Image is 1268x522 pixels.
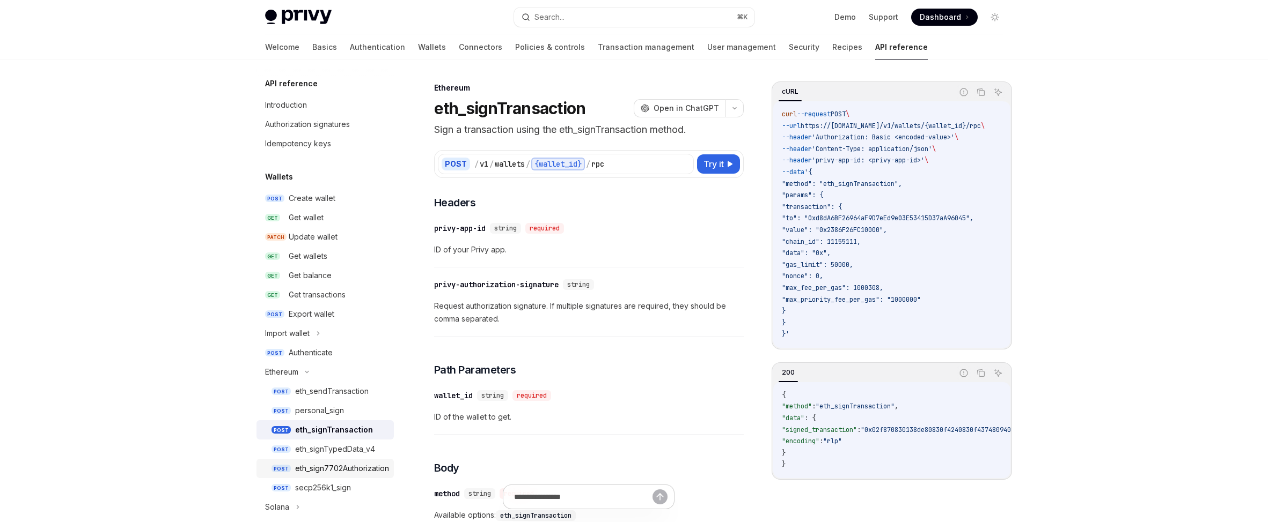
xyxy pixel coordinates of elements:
[289,211,324,224] div: Get wallet
[782,307,786,315] span: }
[832,34,862,60] a: Recipes
[256,134,394,153] a: Idempotency keys
[801,122,981,130] span: https://[DOMAIN_NAME]/v1/wallets/{wallet_id}/rpc
[819,437,823,445] span: :
[653,489,668,504] button: Send message
[782,226,887,234] span: "value": "0x2386F26FC10000",
[434,83,744,93] div: Ethereum
[256,227,394,247] a: PATCHUpdate wallet
[782,460,786,468] span: }
[932,145,936,153] span: \
[974,85,988,99] button: Copy the contents from the code block
[957,366,971,380] button: Report incorrect code
[831,110,846,118] span: POST
[265,118,350,131] div: Authorization signatures
[782,330,789,338] span: }'
[895,402,898,411] span: ,
[986,9,1003,26] button: Toggle dark mode
[489,159,494,169] div: /
[265,233,287,241] span: PATCH
[272,445,291,453] span: POST
[779,85,802,98] div: cURL
[265,77,318,90] h5: API reference
[256,343,394,362] a: POSTAuthenticate
[434,411,744,423] span: ID of the wallet to get.
[534,11,565,24] div: Search...
[782,110,797,118] span: curl
[434,223,486,234] div: privy-app-id
[782,449,786,457] span: }
[782,272,823,280] span: "nonce": 0,
[265,366,298,378] div: Ethereum
[782,437,819,445] span: "encoding"
[265,170,293,183] h5: Wallets
[782,260,853,269] span: "gas_limit": 50000,
[598,34,694,60] a: Transaction management
[495,159,525,169] div: wallets
[256,266,394,285] a: GETGet balance
[289,346,333,359] div: Authenticate
[434,362,516,377] span: Path Parameters
[295,462,389,475] div: eth_sign7702Authorization
[289,308,334,320] div: Export wallet
[256,304,394,324] a: POSTExport wallet
[654,103,719,114] span: Open in ChatGPT
[514,8,754,27] button: Search...⌘K
[834,12,856,23] a: Demo
[256,189,394,208] a: POSTCreate wallet
[634,99,725,117] button: Open in ChatGPT
[256,420,394,439] a: POSTeth_signTransaction
[442,158,470,170] div: POST
[823,437,842,445] span: "rlp"
[782,203,842,211] span: "transaction": {
[474,159,479,169] div: /
[265,195,284,203] span: POST
[265,252,280,260] span: GET
[256,208,394,227] a: GETGet wallet
[955,133,958,141] span: \
[779,366,798,379] div: 200
[434,279,559,290] div: privy-authorization-signature
[265,99,307,111] div: Introduction
[869,12,898,23] a: Support
[434,300,744,325] span: Request authorization signature. If multiple signatures are required, they should be comma separa...
[312,34,337,60] a: Basics
[782,145,812,153] span: --header
[265,10,332,25] img: light logo
[782,237,861,246] span: "chain_id": 11155111,
[737,13,748,21] span: ⌘ K
[289,192,335,205] div: Create wallet
[512,390,551,401] div: required
[707,34,776,60] a: User management
[256,478,394,497] a: POSTsecp256k1_sign
[265,349,284,357] span: POST
[265,310,284,318] span: POST
[434,99,586,118] h1: eth_signTransaction
[272,387,291,396] span: POST
[591,159,604,169] div: rpc
[256,95,394,115] a: Introduction
[875,34,928,60] a: API reference
[418,34,446,60] a: Wallets
[295,404,344,417] div: personal_sign
[265,34,299,60] a: Welcome
[812,145,932,153] span: 'Content-Type: application/json'
[265,214,280,222] span: GET
[531,158,585,170] div: {wallet_id}
[991,366,1005,380] button: Ask AI
[782,214,973,222] span: "to": "0xd8dA6BF26964aF9D7eEd9e03E53415D37aA96045",
[782,122,801,130] span: --url
[289,230,338,243] div: Update wallet
[586,159,590,169] div: /
[812,133,955,141] span: 'Authorization: Basic <encoded-value>'
[782,295,921,304] span: "max_priority_fee_per_gas": "1000000"
[957,85,971,99] button: Report incorrect code
[782,318,786,327] span: }
[567,280,590,289] span: string
[295,481,351,494] div: secp256k1_sign
[256,401,394,420] a: POSTpersonal_sign
[256,382,394,401] a: POSTeth_sendTransaction
[459,34,502,60] a: Connectors
[925,156,928,165] span: \
[981,122,985,130] span: \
